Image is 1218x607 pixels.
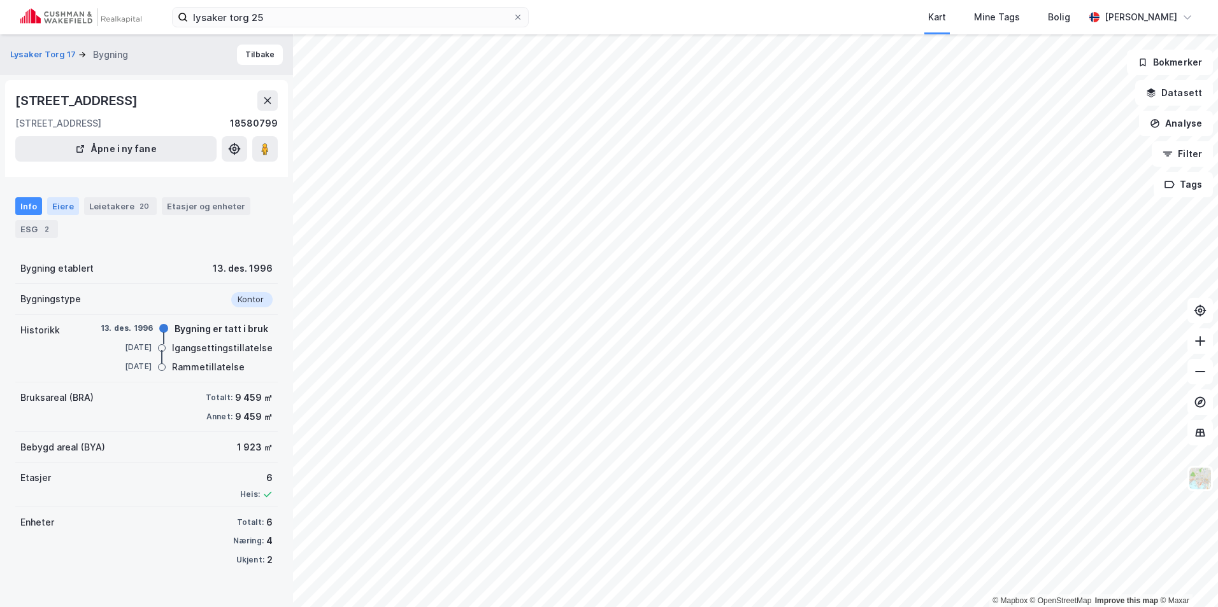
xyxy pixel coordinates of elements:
button: Bokmerker [1127,50,1213,75]
div: Mine Tags [974,10,1020,25]
div: Rammetillatelse [172,359,245,375]
div: Etasjer [20,470,51,485]
div: Leietakere [84,197,157,215]
div: Etasjer og enheter [167,200,245,212]
div: [DATE] [101,342,152,353]
div: 20 [137,200,152,213]
div: Totalt: [237,517,264,527]
div: 9 459 ㎡ [235,390,273,405]
a: Improve this map [1095,596,1158,605]
img: Z [1188,466,1212,491]
div: Heis: [240,489,260,499]
div: 2 [267,552,273,568]
div: [PERSON_NAME] [1105,10,1177,25]
div: 13. des. 1996 [213,261,273,276]
div: Bygningstype [20,291,81,307]
div: 9 459 ㎡ [235,409,273,424]
div: 18580799 [230,116,278,131]
div: 2 [40,223,53,235]
div: ESG [15,220,58,238]
div: Bygning etablert [20,261,94,276]
button: Åpne i ny fane [15,136,217,162]
div: Bygning [93,47,128,62]
div: Totalt: [206,393,233,403]
div: Bruksareal (BRA) [20,390,94,405]
div: 6 [240,470,273,485]
div: Bolig [1048,10,1070,25]
button: Tilbake [237,45,283,65]
button: Analyse [1139,111,1213,136]
div: Bygning er tatt i bruk [175,321,268,337]
div: Info [15,197,42,215]
img: cushman-wakefield-realkapital-logo.202ea83816669bd177139c58696a8fa1.svg [20,8,141,26]
div: Næring: [233,536,264,546]
div: Kart [928,10,946,25]
div: [STREET_ADDRESS] [15,90,140,111]
div: Bebygd areal (BYA) [20,440,105,455]
div: 6 [266,515,273,530]
div: Enheter [20,515,54,530]
div: Historikk [20,323,60,338]
button: Tags [1154,172,1213,197]
input: Søk på adresse, matrikkel, gårdeiere, leietakere eller personer [188,8,513,27]
div: 4 [266,533,273,548]
button: Lysaker Torg 17 [10,48,78,61]
button: Datasett [1135,80,1213,106]
div: Eiere [47,197,79,215]
div: Igangsettingstillatelse [172,340,273,356]
button: Filter [1152,141,1213,167]
div: Ukjent: [236,555,264,565]
iframe: Chat Widget [1154,546,1218,607]
div: Annet: [206,412,233,422]
a: Mapbox [992,596,1028,605]
div: [DATE] [101,361,152,372]
div: 13. des. 1996 [101,323,154,334]
div: [STREET_ADDRESS] [15,116,101,131]
div: 1 923 ㎡ [237,440,273,455]
a: OpenStreetMap [1030,596,1092,605]
div: Kontrollprogram for chat [1154,546,1218,607]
